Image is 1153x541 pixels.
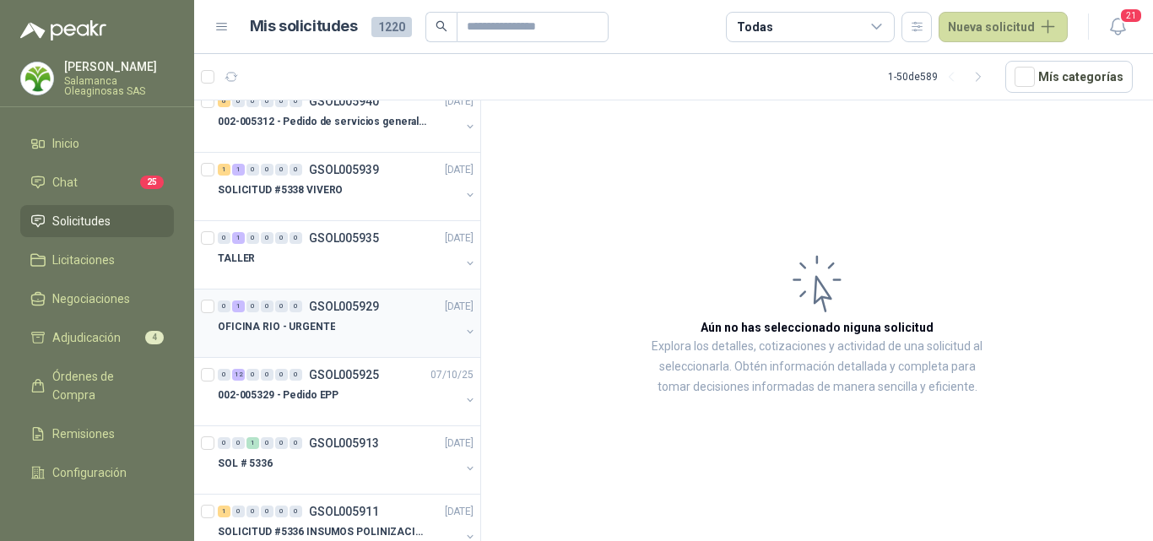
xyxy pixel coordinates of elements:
[232,369,245,381] div: 12
[445,504,474,520] p: [DATE]
[52,134,79,153] span: Inicio
[218,524,428,540] p: SOLICITUD #5336 INSUMOS POLINIZACIÓN
[261,506,273,517] div: 0
[20,20,106,41] img: Logo peakr
[246,437,259,449] div: 1
[232,232,245,244] div: 1
[140,176,164,189] span: 25
[309,369,379,381] p: GSOL005925
[309,437,379,449] p: GSOL005913
[52,367,158,404] span: Órdenes de Compra
[246,164,259,176] div: 0
[20,166,174,198] a: Chat25
[275,437,288,449] div: 0
[261,95,273,107] div: 0
[232,506,245,517] div: 0
[250,14,358,39] h1: Mis solicitudes
[261,164,273,176] div: 0
[246,95,259,107] div: 0
[64,76,174,96] p: Salamanca Oleaginosas SAS
[218,319,335,335] p: OFICINA RIO - URGENTE
[218,232,230,244] div: 0
[309,300,379,312] p: GSOL005929
[246,369,259,381] div: 0
[218,437,230,449] div: 0
[275,506,288,517] div: 0
[218,114,428,130] p: 002-005312 - Pedido de servicios generales CASA RO
[218,506,230,517] div: 1
[20,322,174,354] a: Adjudicación4
[52,425,115,443] span: Remisiones
[371,17,412,37] span: 1220
[430,367,474,383] p: 07/10/25
[275,232,288,244] div: 0
[218,228,477,282] a: 0 1 0 0 0 0 GSOL005935[DATE] TALLER
[218,365,477,419] a: 0 12 0 0 0 0 GSOL00592507/10/25 002-005329 - Pedido EPP
[1005,61,1133,93] button: Mís categorías
[52,212,111,230] span: Solicitudes
[218,251,255,267] p: TALLER
[20,457,174,489] a: Configuración
[290,506,302,517] div: 0
[20,127,174,160] a: Inicio
[232,437,245,449] div: 0
[218,95,230,107] div: 6
[218,387,338,403] p: 002-005329 - Pedido EPP
[445,230,474,246] p: [DATE]
[290,232,302,244] div: 0
[290,95,302,107] div: 0
[232,300,245,312] div: 1
[290,437,302,449] div: 0
[275,95,288,107] div: 0
[20,360,174,411] a: Órdenes de Compra
[261,437,273,449] div: 0
[20,495,174,527] a: Manuales y ayuda
[1102,12,1133,42] button: 21
[218,296,477,350] a: 0 1 0 0 0 0 GSOL005929[DATE] OFICINA RIO - URGENTE
[309,164,379,176] p: GSOL005939
[52,173,78,192] span: Chat
[64,61,174,73] p: [PERSON_NAME]
[218,433,477,487] a: 0 0 1 0 0 0 GSOL005913[DATE] SOL # 5336
[275,300,288,312] div: 0
[261,300,273,312] div: 0
[445,299,474,315] p: [DATE]
[232,95,245,107] div: 0
[20,205,174,237] a: Solicitudes
[52,328,121,347] span: Adjudicación
[261,369,273,381] div: 0
[290,369,302,381] div: 0
[650,337,984,398] p: Explora los detalles, cotizaciones y actividad de una solicitud al seleccionarla. Obtén informaci...
[436,20,447,32] span: search
[52,289,130,308] span: Negociaciones
[290,164,302,176] div: 0
[52,463,127,482] span: Configuración
[290,300,302,312] div: 0
[261,232,273,244] div: 0
[445,436,474,452] p: [DATE]
[309,506,379,517] p: GSOL005911
[218,160,477,214] a: 1 1 0 0 0 0 GSOL005939[DATE] SOLICITUD #5338 VIVERO
[737,18,772,36] div: Todas
[445,94,474,110] p: [DATE]
[232,164,245,176] div: 1
[275,164,288,176] div: 0
[246,232,259,244] div: 0
[888,63,992,90] div: 1 - 50 de 589
[218,300,230,312] div: 0
[145,331,164,344] span: 4
[309,232,379,244] p: GSOL005935
[246,300,259,312] div: 0
[275,369,288,381] div: 0
[218,91,477,145] a: 6 0 0 0 0 0 GSOL005940[DATE] 002-005312 - Pedido de servicios generales CASA RO
[1119,8,1143,24] span: 21
[218,164,230,176] div: 1
[218,456,273,472] p: SOL # 5336
[218,369,230,381] div: 0
[218,182,343,198] p: SOLICITUD #5338 VIVERO
[21,62,53,95] img: Company Logo
[52,251,115,269] span: Licitaciones
[939,12,1068,42] button: Nueva solicitud
[20,244,174,276] a: Licitaciones
[246,506,259,517] div: 0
